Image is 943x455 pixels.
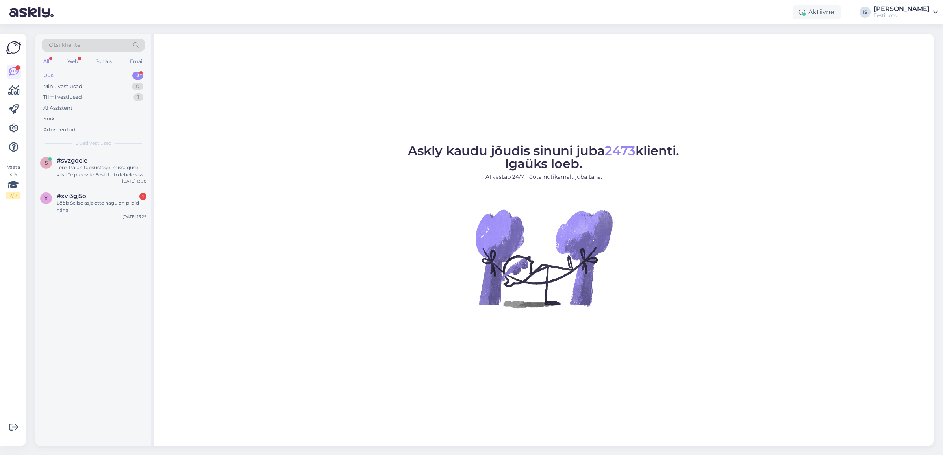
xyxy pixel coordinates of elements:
div: Vaata siia [6,164,20,199]
img: Askly Logo [6,40,21,55]
div: IS [860,7,871,18]
div: All [42,56,51,67]
div: [DATE] 13:29 [122,214,146,220]
span: Otsi kliente [49,41,80,49]
div: AI Assistent [43,104,72,112]
div: 0 [132,83,143,91]
div: Socials [94,56,113,67]
div: Arhiveeritud [43,126,76,134]
span: Askly kaudu jõudis sinuni juba klienti. Igaüks loeb. [408,143,679,171]
img: No Chat active [473,187,615,329]
div: Kõik [43,115,55,123]
div: Email [128,56,145,67]
div: 1 [133,93,143,101]
div: 1 [139,193,146,200]
span: 2473 [605,143,635,158]
span: #xvi3gj5o [57,192,86,200]
div: Lõõb Selise asja ette nagu on pildid näha [57,200,146,214]
div: 2 [132,72,143,80]
div: 2 / 3 [6,192,20,199]
div: Tere! Palun täpsustage, missugusel viisil Te proovite Eesti Loto lehele sisse logida ning millise... [57,164,146,178]
div: Minu vestlused [43,83,82,91]
div: Aktiivne [793,5,841,19]
div: Uus [43,72,54,80]
p: AI vastab 24/7. Tööta nutikamalt juba täna. [408,173,679,181]
div: Web [66,56,80,67]
span: Uued vestlused [75,140,112,147]
span: #svzgqcle [57,157,87,164]
div: [PERSON_NAME] [874,6,930,12]
span: x [44,195,48,201]
div: [DATE] 13:30 [122,178,146,184]
div: Eesti Loto [874,12,930,18]
div: Tiimi vestlused [43,93,82,101]
a: [PERSON_NAME]Eesti Loto [874,6,938,18]
span: s [45,160,48,166]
